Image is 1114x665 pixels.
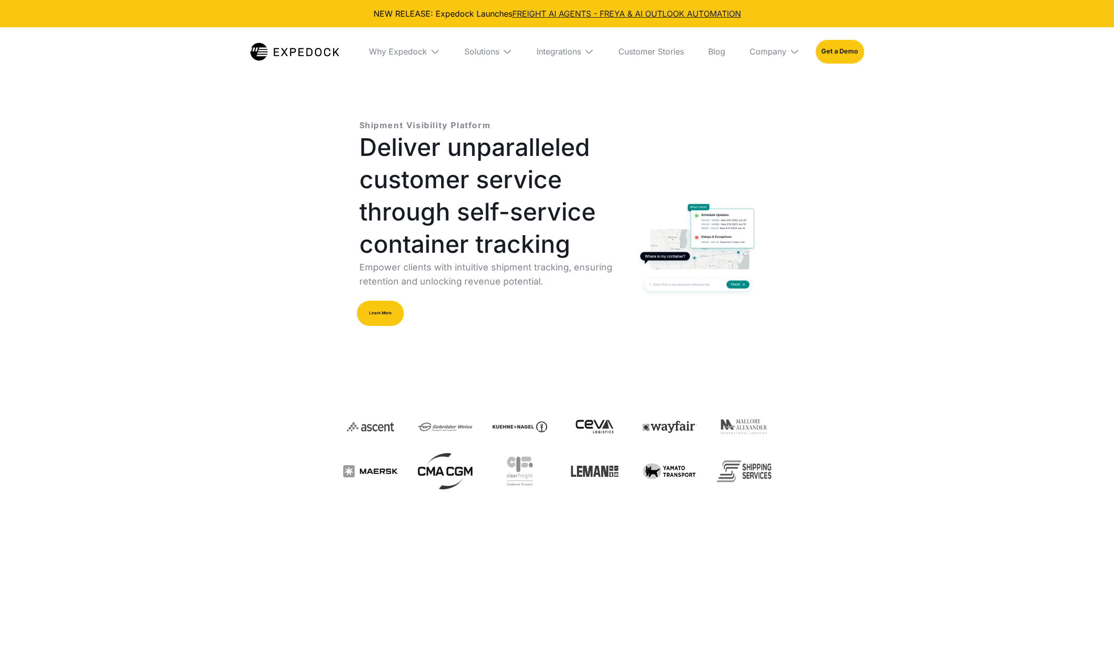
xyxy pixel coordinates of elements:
div: Solutions [464,46,499,57]
a: FREIGHT AI AGENTS - FREYA & AI OUTLOOK AUTOMATION [512,9,741,19]
div: Why Expedock [369,46,427,57]
a: Blog [700,27,733,76]
a: Get a Demo [816,40,864,63]
h1: Deliver unparalleled customer service through self-service container tracking [359,131,623,260]
a: Customer Stories [610,27,692,76]
div: Company [750,46,786,57]
div: NEW RELEASE: Expedock Launches [8,8,1106,19]
div: Integrations [537,46,581,57]
a: Learn More [357,301,404,326]
p: Shipment Visibility Platform [359,119,491,131]
p: Empower clients with intuitive shipment tracking, ensuring retention and unlocking revenue potent... [359,260,623,289]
